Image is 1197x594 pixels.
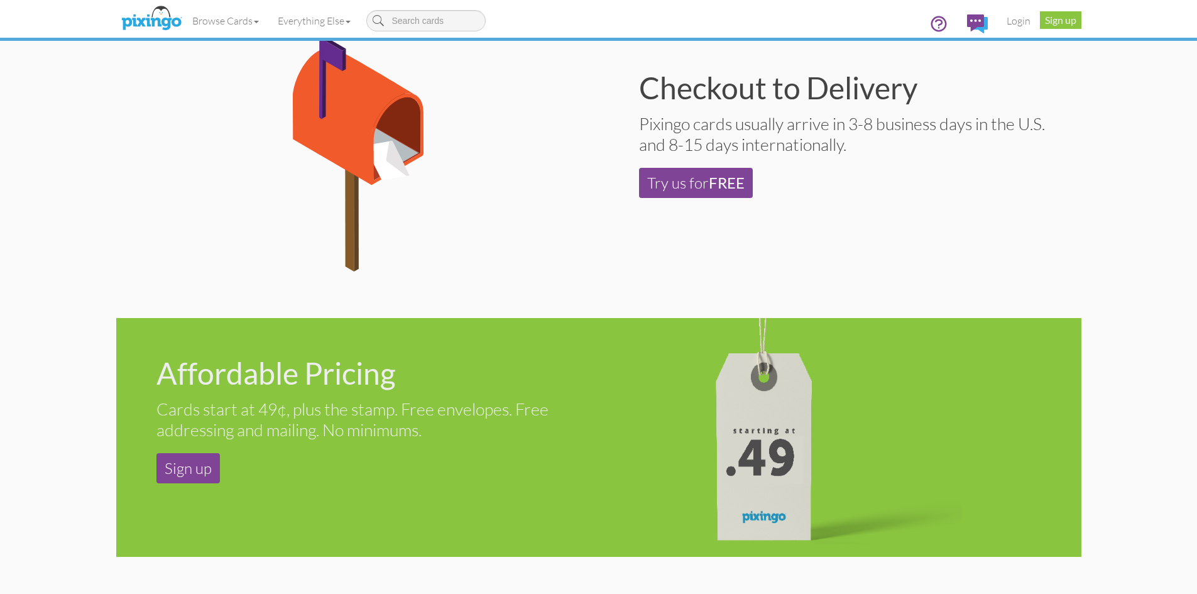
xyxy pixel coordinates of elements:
div: v 4.0.25 [35,20,62,30]
span: FREE [709,173,745,192]
img: mailbox.svg [293,33,424,272]
a: Sign up [1040,11,1081,29]
div: Domain: [DOMAIN_NAME] [33,33,138,43]
div: Affordable Pricing [156,358,589,388]
img: pricetag.png [706,318,975,557]
div: Cards start at 49¢, plus the stamp. Free envelopes. Free addressing and mailing. No minimums. [156,399,589,441]
img: pixingo logo [118,3,185,35]
a: Everything Else [268,5,360,36]
a: Try us forFREE [639,168,753,198]
input: Search cards [366,10,486,31]
a: Browse Cards [183,5,268,36]
img: website_grey.svg [20,33,30,43]
div: Pixingo cards usually arrive in 3-8 business days in the U.S. and 8-15 days internationally. [639,113,1071,155]
img: logo_orange.svg [20,20,30,30]
div: Keywords by Traffic [139,74,212,82]
img: comments.svg [967,14,988,33]
a: Sign up [156,453,220,483]
div: Checkout to Delivery [639,73,1071,103]
a: Login [997,5,1040,36]
img: tab_keywords_by_traffic_grey.svg [125,73,135,83]
div: Domain Overview [48,74,112,82]
img: tab_domain_overview_orange.svg [34,73,44,83]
